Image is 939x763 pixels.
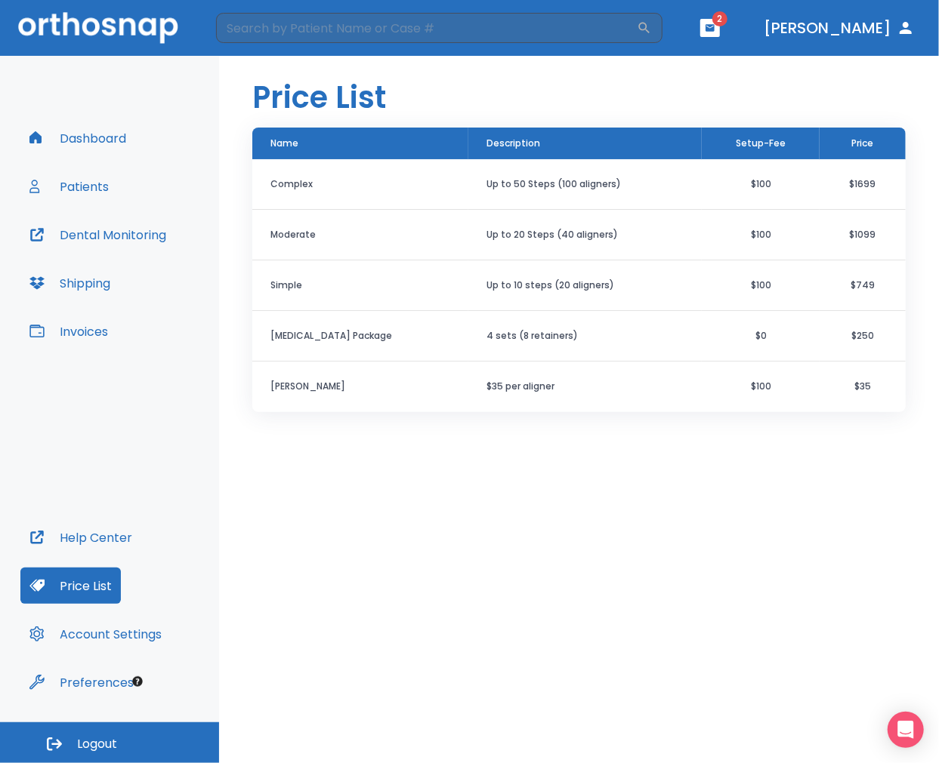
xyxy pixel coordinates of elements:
[20,616,171,652] button: Account Settings
[252,362,468,412] th: [PERSON_NAME]
[712,11,727,26] span: 2
[20,568,121,604] button: Price List
[468,260,702,311] td: Up to 10 steps (20 aligners)
[252,260,468,311] th: Simple
[820,362,906,412] td: $35
[820,128,906,160] th: Price
[702,128,820,160] th: Setup-Fee
[18,12,178,43] img: Orthosnap
[216,13,637,43] input: Search by Patient Name or Case #
[702,210,820,260] td: $100
[468,128,702,160] th: Description
[20,120,135,156] button: Dashboard
[468,362,702,412] td: $35 per aligner
[77,736,117,752] span: Logout
[888,712,924,748] div: Open Intercom Messenger
[702,159,820,210] td: $100
[20,519,141,555] button: Help Center
[20,664,143,700] button: Preferences
[20,313,117,349] button: Invoices
[252,210,468,260] th: Moderate
[758,14,921,42] button: [PERSON_NAME]
[20,168,118,205] button: Patients
[252,311,468,362] th: [MEDICAL_DATA] Package
[702,362,820,412] td: $100
[820,210,906,260] td: $1099
[468,159,702,210] td: Up to 50 Steps (100 aligners)
[252,128,468,160] th: Name
[252,75,386,120] h1: Price List
[468,210,702,260] td: Up to 20 Steps (40 aligners)
[468,311,702,362] td: 4 sets (8 retainers)
[131,675,144,688] div: Tooltip anchor
[20,265,119,301] button: Shipping
[20,217,175,253] button: Dental Monitoring
[820,260,906,311] td: $749
[702,311,820,362] td: $0
[820,159,906,210] td: $1699
[820,311,906,362] td: $250
[702,260,820,311] td: $100
[252,128,906,412] table: price table
[252,159,468,210] th: Complex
